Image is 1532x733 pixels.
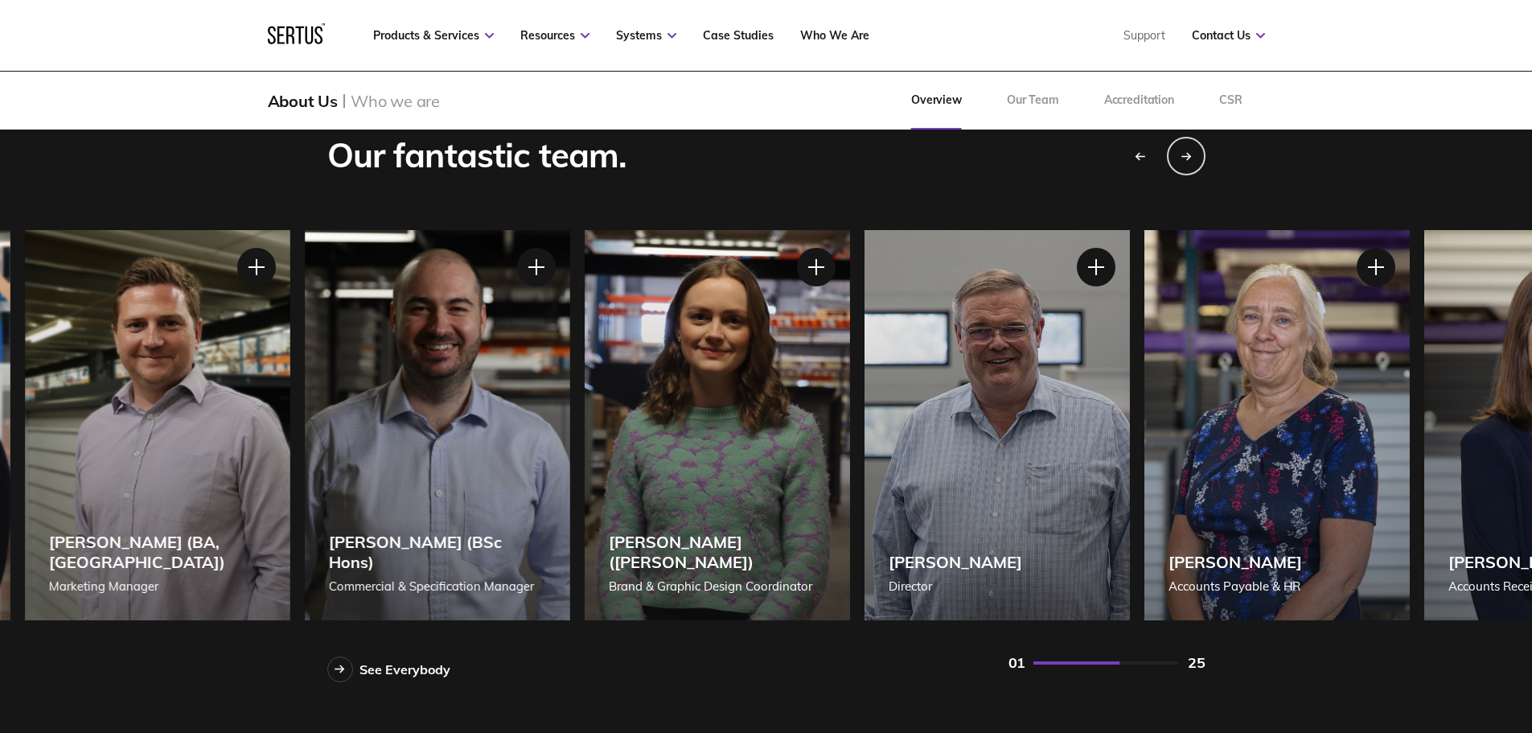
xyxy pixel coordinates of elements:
a: Systems [616,28,676,43]
a: Products & Services [373,28,494,43]
a: Resources [520,28,589,43]
div: Director [888,577,1021,596]
div: Next slide [1167,137,1205,175]
div: Marketing Manager [48,577,265,596]
div: 25 [1188,653,1205,672]
a: Who We Are [800,28,869,43]
div: About Us [268,91,338,111]
a: Contact Us [1192,28,1265,43]
a: Our Team [984,72,1082,130]
a: CSR [1197,72,1265,130]
div: Brand & Graphic Design Coordinator [608,577,825,596]
div: Commercial & Specification Manager [328,577,545,596]
div: 01 [1008,653,1025,672]
div: [PERSON_NAME] [888,552,1021,572]
div: [PERSON_NAME] (BSc Hons) [328,532,545,572]
div: [PERSON_NAME] [1168,552,1301,572]
a: Case Studies [703,28,774,43]
div: Who we are [351,91,440,111]
div: [PERSON_NAME] ([PERSON_NAME]) [608,532,825,572]
a: Accreditation [1082,72,1197,130]
div: See Everybody [359,661,450,677]
div: Accounts Payable & HR [1168,577,1301,596]
a: See Everybody [327,657,450,682]
a: Support [1123,28,1165,43]
iframe: Chat Widget [1242,546,1532,733]
div: Previous slide [1120,137,1159,175]
div: Our fantastic team. [327,134,627,177]
div: [PERSON_NAME] (BA, [GEOGRAPHIC_DATA]) [48,532,265,572]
